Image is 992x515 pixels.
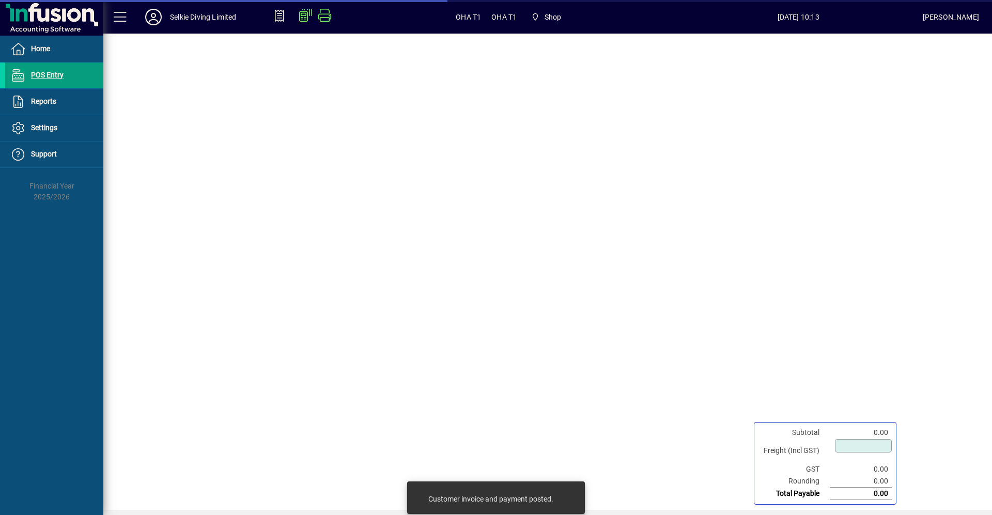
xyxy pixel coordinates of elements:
span: Support [31,150,57,158]
td: Total Payable [758,488,830,500]
span: Reports [31,97,56,105]
span: OHA T1 [491,9,517,25]
td: Subtotal [758,427,830,439]
a: Settings [5,115,103,141]
a: Reports [5,89,103,115]
td: 0.00 [830,475,892,488]
span: Shop [545,9,562,25]
td: GST [758,463,830,475]
a: Home [5,36,103,62]
span: Shop [527,8,565,26]
td: Rounding [758,475,830,488]
button: Profile [137,8,170,26]
div: Customer invoice and payment posted. [428,494,553,504]
a: Support [5,142,103,167]
td: 0.00 [830,463,892,475]
div: [PERSON_NAME] [923,9,979,25]
div: Selkie Diving Limited [170,9,237,25]
td: 0.00 [830,427,892,439]
span: Settings [31,123,57,132]
span: POS Entry [31,71,64,79]
span: Home [31,44,50,53]
span: [DATE] 10:13 [674,9,923,25]
span: OHA T1 [456,9,481,25]
td: Freight (Incl GST) [758,439,830,463]
td: 0.00 [830,488,892,500]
